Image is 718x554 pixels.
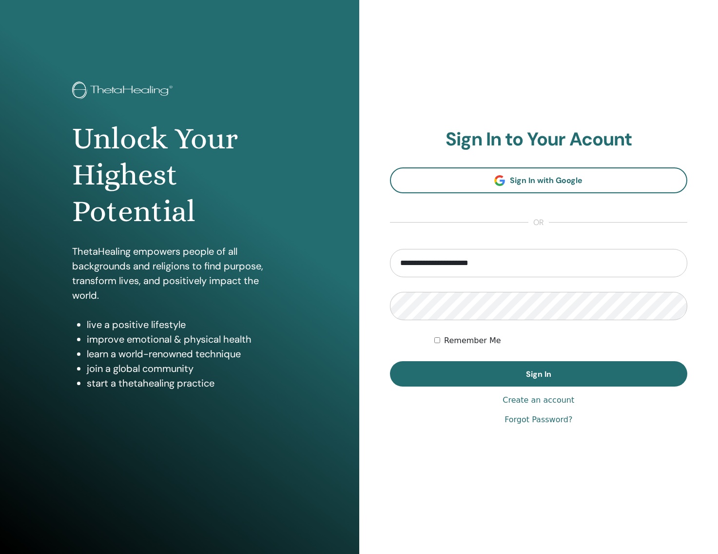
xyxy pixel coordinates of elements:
[87,332,287,347] li: improve emotional & physical health
[390,128,688,151] h2: Sign In to Your Acount
[434,335,687,347] div: Keep me authenticated indefinitely or until I manually logout
[503,394,574,406] a: Create an account
[390,167,688,193] a: Sign In with Google
[87,317,287,332] li: live a positive lifestyle
[444,335,501,347] label: Remember Me
[526,369,551,379] span: Sign In
[87,361,287,376] li: join a global community
[87,376,287,390] li: start a thetahealing practice
[528,217,549,228] span: or
[390,361,688,387] button: Sign In
[72,121,287,229] h1: Unlock Your Highest Potential
[510,175,582,185] span: Sign In with Google
[87,347,287,361] li: learn a world-renowned technique
[505,414,572,426] a: Forgot Password?
[72,244,287,303] p: ThetaHealing empowers people of all backgrounds and religions to find purpose, transform lives, a...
